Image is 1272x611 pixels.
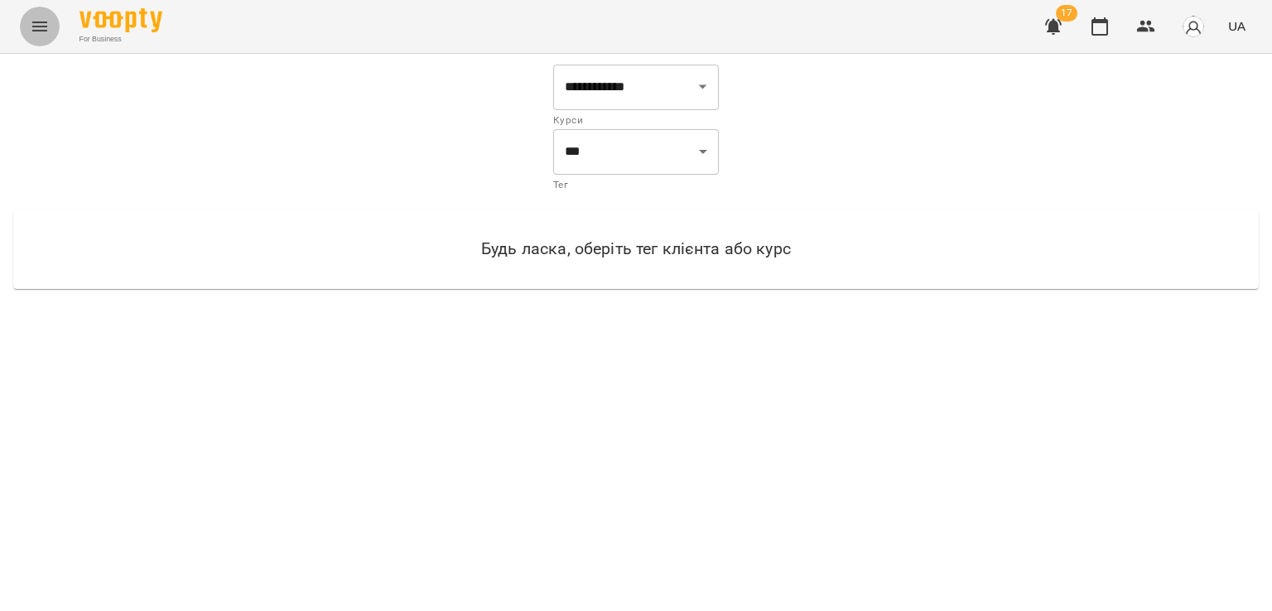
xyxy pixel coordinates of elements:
[1056,5,1077,22] span: 17
[553,113,719,129] p: Курси
[40,236,1232,262] h6: Будь ласка, оберіть тег клієнта або курс
[1182,15,1205,38] img: avatar_s.png
[20,7,60,46] button: Menu
[1221,11,1252,41] button: UA
[79,34,162,45] span: For Business
[1228,17,1245,35] span: UA
[79,8,162,32] img: Voopty Logo
[553,177,719,194] p: Тег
